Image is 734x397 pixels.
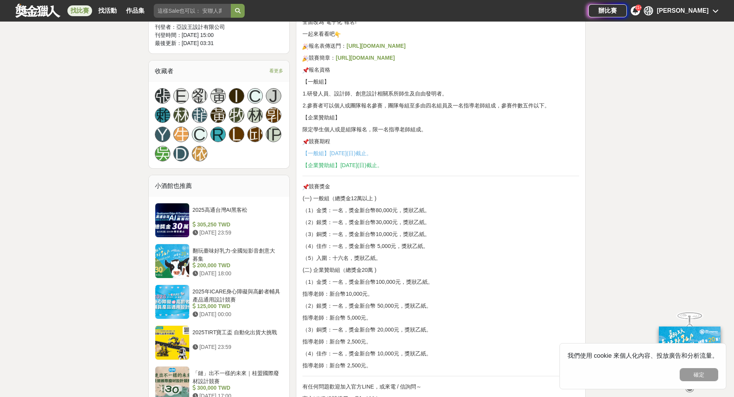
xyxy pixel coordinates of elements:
[193,288,280,302] div: 2025年ICARE身心障礙與高齡者輔具產品通用設計競賽
[193,247,280,261] div: 翻玩臺味好乳力-全國短影音創意大募集
[229,127,244,142] div: L
[155,68,173,74] span: 收藏者
[173,127,189,142] div: 生
[302,139,309,145] img: 📌
[346,43,405,49] a: [URL][DOMAIN_NAME]
[173,88,189,104] a: E
[155,244,284,278] a: 翻玩臺味好乳力-全國短影音創意大募集 200,000 TWD [DATE] 18:00
[269,67,283,75] span: 看更多
[210,107,226,123] div: 黃
[193,261,280,270] div: 200,000 TWD
[302,230,579,238] p: （3）銅獎：一名，獎金新台幣10,000元，獎狀乙紙。
[302,102,579,110] p: 2.參賽者可以個人或團隊報名參賽，團隊每組至多由四名組員及一名指導老師組成，參賽件數五件以下。
[193,206,280,221] div: 2025高通台灣AI黑客松
[335,32,341,38] img: 👇
[192,146,207,161] div: 依
[302,350,579,358] p: （4）佳作：一名，獎金新台幣 10,000元，獎狀乙紙。
[302,302,579,310] p: （2）銀獎：一名，獎金新台幣 50,000元，獎狀乙紙。
[193,369,280,384] div: 「鏈」出不一樣的未來｜桂盟國際廢材設計競賽
[155,39,284,47] div: 最後更新： [DATE] 03:31
[154,4,231,18] input: 這樣Sale也可以： 安聯人壽創意銷售法募集
[266,127,281,142] a: [PERSON_NAME]
[155,127,170,142] a: Y
[302,78,579,86] p: 【一般組】
[302,44,309,50] img: 🎉
[247,88,263,104] a: C
[155,325,284,360] a: 2025TIRT寶工盃 自動化出貨大挑戰 [DATE] 23:59
[173,107,189,123] a: 林
[192,127,207,142] a: C
[302,114,579,122] p: 【企業贊助組】
[302,194,579,203] p: (一) 一般組（總獎金12萬以上 )
[588,4,627,17] a: 辦比賽
[155,31,284,39] div: 刊登時間： [DATE] 15:00
[123,5,148,16] a: 作品集
[568,352,718,359] span: 我們使用 cookie 來個人化內容、投放廣告和分析流量。
[149,175,290,197] div: 小酒館也推薦
[302,362,579,370] p: 指導老師：新台幣 2,500元。
[302,383,579,391] p: 有任何問題歡迎加入官方LINE，或來電 / 信詢問～
[155,23,284,31] div: 刊登者： 亞設王設計有限公司
[192,107,207,123] a: 趙
[266,107,281,123] a: 郭
[193,229,280,237] div: [DATE] 23:59
[302,278,579,286] p: （1）金獎：一名，獎金新台幣100,000元，獎狀乙紙。
[173,146,189,161] a: D
[95,5,120,16] a: 找活動
[247,127,263,142] a: 邱
[302,55,309,62] img: 🎉
[210,127,226,142] a: R
[644,6,653,15] div: 張
[155,107,170,123] a: 賴
[302,150,371,156] span: 【一般組】[DATE](日)截止。
[67,5,92,16] a: 找比賽
[302,18,579,26] p: 全面改為"電子化"報名!
[302,254,579,262] p: （5）入圍：十六名，獎狀乙紙。
[657,6,709,15] div: [PERSON_NAME]
[302,218,579,226] p: （2）銀獎：一名，獎金新台幣30,000元，獎狀乙紙。
[192,88,207,104] a: 劉
[680,368,718,381] button: 確定
[155,146,170,161] a: 吳
[155,88,170,104] a: 張
[302,314,579,322] p: 指導老師：新台幣 5,000元。
[193,270,280,278] div: [DATE] 18:00
[193,310,280,318] div: [DATE] 00:00
[247,107,263,123] a: 林
[635,5,642,10] span: 21+
[302,326,579,334] p: （3）銅獎：一名，獎金新台幣 20,000元，獎狀乙紙。
[302,42,579,50] p: 報名表傳送門：
[193,384,280,392] div: 300,000 TWD
[302,30,579,38] p: 一起來看看吧
[302,54,579,62] p: 競賽簡章：
[229,107,244,123] a: 牧
[229,88,244,104] div: I
[302,242,579,250] p: （4）佳作：一名，獎金新台幣 5,000元，獎狀乙紙。
[302,90,579,98] p: 1.研發人員、設計師、創意設計相關系所師生及自由發明者。
[266,88,281,104] a: J
[155,203,284,238] a: 2025高通台灣AI黑客松 305,250 TWD [DATE] 23:59
[193,302,280,310] div: 125,000 TWD
[302,266,579,274] p: (二) 企業贊助組（總獎金20萬 )
[336,55,395,61] a: [URL][DOMAIN_NAME]
[302,162,382,168] span: 【企業贊助組】[DATE](日)截止。
[210,88,226,104] a: 黃
[302,137,579,146] p: 競賽期程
